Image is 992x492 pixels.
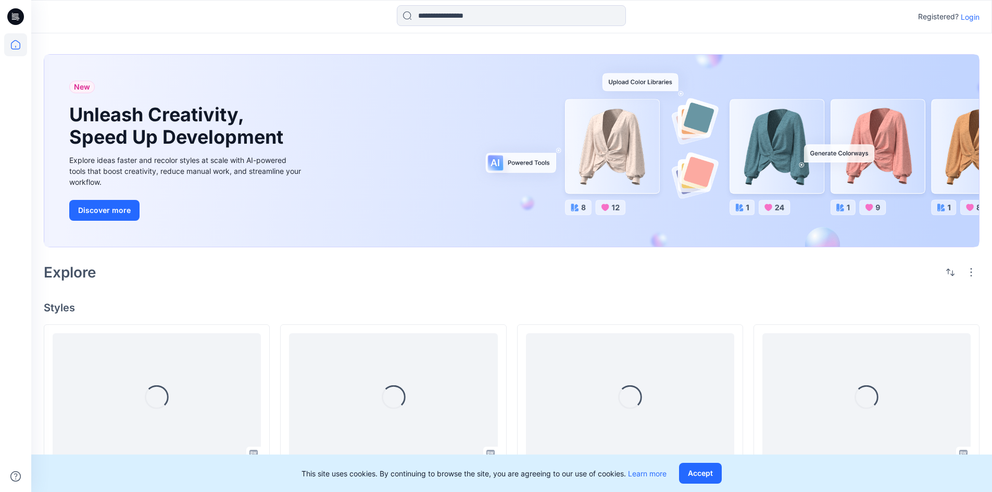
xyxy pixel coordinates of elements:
a: Discover more [69,200,304,221]
p: Login [961,11,980,22]
h2: Explore [44,264,96,281]
h4: Styles [44,301,980,314]
p: Registered? [918,10,959,23]
button: Accept [679,463,722,484]
button: Discover more [69,200,140,221]
a: Learn more [628,469,667,478]
p: This site uses cookies. By continuing to browse the site, you are agreeing to our use of cookies. [302,468,667,479]
h1: Unleash Creativity, Speed Up Development [69,104,288,148]
span: New [74,81,90,93]
div: Explore ideas faster and recolor styles at scale with AI-powered tools that boost creativity, red... [69,155,304,187]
